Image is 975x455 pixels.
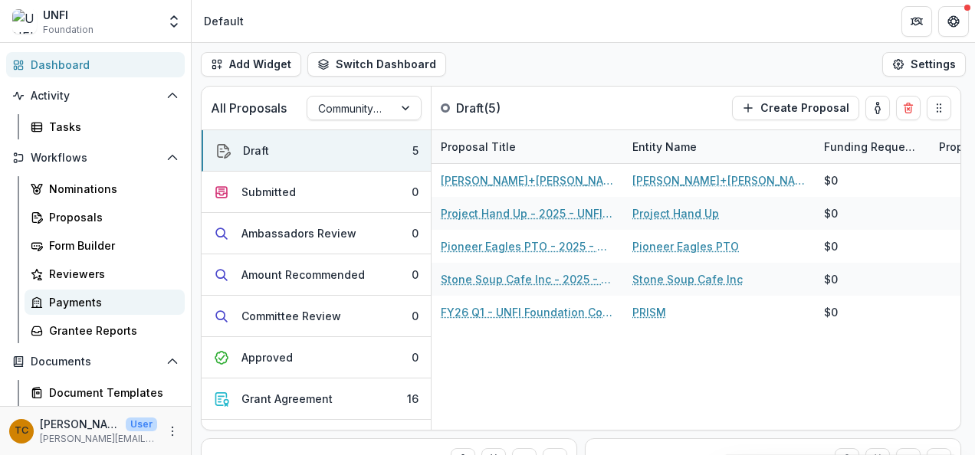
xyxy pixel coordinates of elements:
[241,184,296,200] div: Submitted
[163,6,185,37] button: Open entity switcher
[632,304,666,320] a: PRISM
[211,99,287,117] p: All Proposals
[824,238,838,254] div: $0
[49,266,172,282] div: Reviewers
[412,142,419,159] div: 5
[241,267,365,283] div: Amount Recommended
[632,271,743,287] a: Stone Soup Cafe Inc
[49,294,172,310] div: Payments
[202,213,431,254] button: Ambassadors Review0
[407,391,419,407] div: 16
[25,290,185,315] a: Payments
[202,130,431,172] button: Draft5
[6,146,185,170] button: Open Workflows
[241,391,333,407] div: Grant Agreement
[441,172,614,188] a: [PERSON_NAME]+[PERSON_NAME] Test Org - 2025 - UNFI Foundation Community Grants Application
[31,152,160,165] span: Workflows
[202,337,431,378] button: Approved0
[241,308,341,324] div: Committee Review
[202,378,431,420] button: Grant Agreement16
[623,130,815,163] div: Entity Name
[25,176,185,201] a: Nominations
[25,205,185,230] a: Proposals
[43,23,94,37] span: Foundation
[49,119,172,135] div: Tasks
[204,13,244,29] div: Default
[25,261,185,286] a: Reviewers
[732,96,859,120] button: Create Proposal
[432,130,623,163] div: Proposal Title
[49,322,172,339] div: Grantee Reports
[243,142,269,159] div: Draft
[432,139,525,155] div: Proposal Title
[202,296,431,337] button: Committee Review0
[49,237,172,254] div: Form Builder
[623,139,706,155] div: Entity Name
[241,349,293,365] div: Approved
[49,209,172,225] div: Proposals
[198,10,250,32] nav: breadcrumb
[241,225,356,241] div: Ambassadors Review
[202,172,431,213] button: Submitted0
[202,254,431,296] button: Amount Recommended0
[815,130,930,163] div: Funding Requested
[31,57,172,73] div: Dashboard
[163,422,182,440] button: More
[40,416,120,432] p: [PERSON_NAME]
[441,304,614,320] a: FY26 Q1 - UNFI Foundation Community Grants Application
[824,271,838,287] div: $0
[6,52,185,77] a: Dashboard
[927,96,951,120] button: Drag
[441,271,614,287] a: Stone Soup Cafe Inc - 2025 - UNFI Foundation Community Grants Application
[824,304,838,320] div: $0
[49,181,172,197] div: Nominations
[441,205,614,221] a: Project Hand Up - 2025 - UNFI Foundation Community Grants Application
[412,267,419,283] div: 0
[25,114,185,139] a: Tasks
[412,184,419,200] div: 0
[201,52,301,77] button: Add Widget
[815,139,930,155] div: Funding Requested
[824,172,838,188] div: $0
[632,238,739,254] a: Pioneer Eagles PTO
[25,233,185,258] a: Form Builder
[12,9,37,34] img: UNFI
[896,96,921,120] button: Delete card
[865,96,890,120] button: toggle-assigned-to-me
[40,432,157,446] p: [PERSON_NAME][EMAIL_ADDRESS][PERSON_NAME][DOMAIN_NAME]
[456,99,571,117] p: Draft ( 5 )
[882,52,966,77] button: Settings
[6,83,185,108] button: Open Activity
[31,355,160,368] span: Documents
[938,6,969,37] button: Get Help
[412,308,419,324] div: 0
[25,318,185,343] a: Grantee Reports
[25,380,185,405] a: Document Templates
[43,7,94,23] div: UNFI
[49,385,172,401] div: Document Templates
[901,6,932,37] button: Partners
[632,205,719,221] a: Project Hand Up
[15,426,28,436] div: Thomas Colacchio
[441,238,614,254] a: Pioneer Eagles PTO - 2025 - UNFI Foundation Community Grants Application
[824,205,838,221] div: $0
[412,225,419,241] div: 0
[126,417,157,431] p: User
[412,349,419,365] div: 0
[632,172,806,188] a: [PERSON_NAME]+[PERSON_NAME] Test Org
[307,52,446,77] button: Switch Dashboard
[6,349,185,374] button: Open Documents
[31,90,160,103] span: Activity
